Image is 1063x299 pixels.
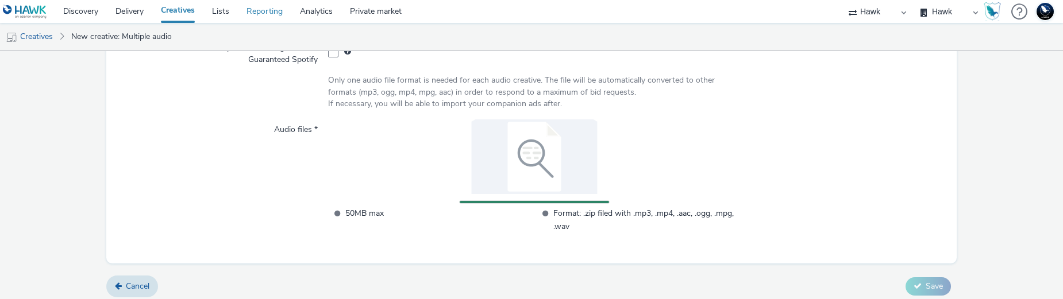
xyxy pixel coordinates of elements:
[344,46,351,57] div: Choose 'PG Spotify' to optimise deals for Spotify. Only .mp3 and .ogg formats are supported for a...
[1037,3,1054,20] img: Support Hawk
[926,281,943,292] span: Save
[269,119,322,135] label: Audio files *
[106,275,158,297] a: Cancel
[345,207,533,233] span: 50MB max
[126,281,149,292] span: Cancel
[66,23,178,51] a: New creative: Multiple audio
[328,75,741,110] div: Only one audio file format is needed for each audio creative. The file will be automatically conv...
[3,5,47,19] img: undefined Logo
[906,277,951,296] button: Save
[553,207,741,233] span: Format: .zip filed with .mp3, .mp4, .aac, .ogg, .mpg, .wav
[6,32,17,43] img: mobile
[984,2,1001,21] img: Hawk Academy
[115,37,322,65] label: Generate Creative compliant with Programmatic Guaranteed Spotify
[460,119,609,194] img: original.zip
[984,2,1006,21] a: Hawk Academy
